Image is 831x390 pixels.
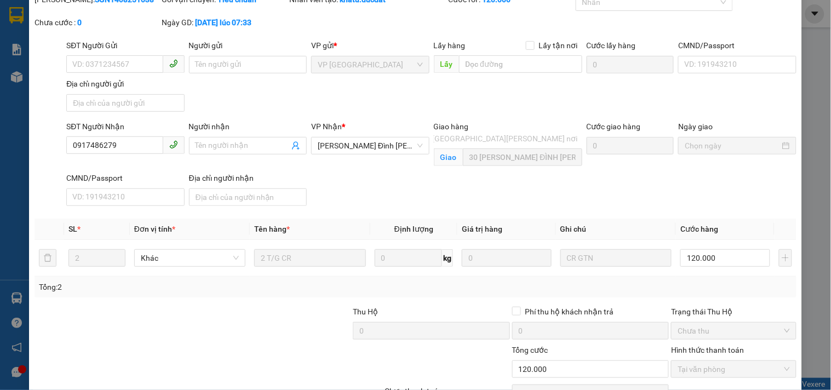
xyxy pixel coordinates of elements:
span: Lấy tận nơi [535,39,582,51]
span: phone [169,59,178,68]
div: CMND/Passport [678,39,796,51]
span: VP Sài Gòn [318,56,422,73]
b: [DATE] lúc 07:33 [196,18,252,27]
div: Người nhận [189,121,307,133]
label: Cước lấy hàng [587,41,636,50]
button: plus [779,249,792,267]
div: Địa chỉ người gửi [66,78,184,90]
span: kg [442,249,453,267]
span: Giao hàng [434,122,469,131]
span: Tại văn phòng [678,361,789,377]
div: SĐT Người Gửi [66,39,184,51]
button: delete [39,249,56,267]
th: Ghi chú [556,219,676,240]
div: CMND/Passport [66,172,184,184]
input: Ghi Chú [560,249,672,267]
label: Cước giao hàng [587,122,641,131]
input: VD: Bàn, Ghế [254,249,365,267]
input: Dọc đường [459,55,582,73]
strong: 0901 900 568 [71,31,159,51]
input: Giao tận nơi [463,148,582,166]
label: Hình thức thanh toán [671,346,744,354]
span: Định lượng [394,225,433,233]
div: Trạng thái Thu Hộ [671,306,796,318]
span: Phí thu hộ khách nhận trả [521,306,618,318]
div: SĐT Người Nhận [66,121,184,133]
span: VP GỬI: [7,68,55,84]
span: Phan Đình Phùng [318,137,422,154]
span: ĐỨC ĐẠT GIA LAI [30,10,136,26]
span: Lấy hàng [434,41,466,50]
strong: 0901 936 968 [7,53,61,64]
span: Tên hàng [254,225,290,233]
span: [GEOGRAPHIC_DATA][PERSON_NAME] nơi [428,133,582,145]
div: VP gửi [311,39,429,51]
strong: 0931 600 979 [7,31,60,51]
span: Giao [434,148,463,166]
input: Ngày giao [685,140,780,152]
strong: Sài Gòn: [7,31,40,41]
div: Tổng: 2 [39,281,322,293]
strong: 0901 933 179 [71,53,124,64]
input: Địa chỉ của người nhận [189,188,307,206]
input: Địa chỉ của người gửi [66,94,184,112]
span: user-add [291,141,300,150]
div: Ngày GD: [162,16,287,28]
span: VP Nhận [311,122,342,131]
input: Cước giao hàng [587,137,674,154]
span: phone [169,140,178,149]
b: 0 [77,18,82,27]
span: Chưa thu [678,323,789,339]
span: Tổng cước [512,346,548,354]
span: Khác [141,250,239,266]
span: Đơn vị tính [134,225,175,233]
div: Chưa cước : [35,16,159,28]
div: Người gửi [189,39,307,51]
span: Cước hàng [680,225,718,233]
span: Giá trị hàng [462,225,502,233]
input: Cước lấy hàng [587,56,674,73]
input: 0 [462,249,552,267]
span: Thu Hộ [353,307,378,316]
div: Địa chỉ người nhận [189,172,307,184]
span: SL [68,225,77,233]
strong: [PERSON_NAME]: [71,31,139,41]
span: Lấy [434,55,459,73]
label: Ngày giao [678,122,713,131]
